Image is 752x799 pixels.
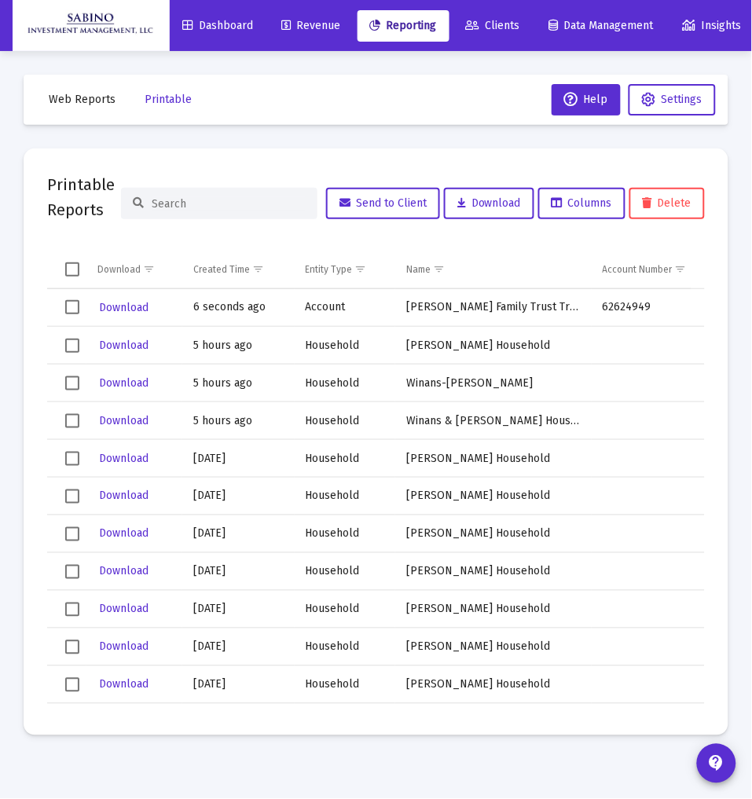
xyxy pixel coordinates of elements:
[99,603,149,616] span: Download
[552,196,612,210] span: Columns
[370,19,437,32] span: Reporting
[306,263,353,276] div: Entity Type
[182,19,253,32] span: Dashboard
[453,10,533,42] a: Clients
[662,93,702,106] span: Settings
[86,251,182,288] td: Column Download
[65,565,79,579] div: Select row
[65,452,79,466] div: Select row
[143,263,155,275] span: Show filter options for column 'Download'
[65,414,79,428] div: Select row
[49,93,116,106] span: Web Reports
[65,527,79,541] div: Select row
[355,263,367,275] span: Show filter options for column 'Entity Type'
[182,365,294,402] td: 5 hours ago
[395,666,592,704] td: [PERSON_NAME] Household
[395,629,592,666] td: [PERSON_NAME] Household
[97,522,150,545] button: Download
[97,263,141,276] div: Download
[170,10,266,42] a: Dashboard
[252,263,264,275] span: Show filter options for column 'Created Time'
[182,289,294,327] td: 6 seconds ago
[182,402,294,440] td: 5 hours ago
[538,188,625,219] button: Columns
[182,440,294,478] td: [DATE]
[282,19,341,32] span: Revenue
[99,527,149,541] span: Download
[675,263,687,275] span: Show filter options for column 'Account Number'
[358,10,449,42] a: Reporting
[395,440,592,478] td: [PERSON_NAME] Household
[395,327,592,365] td: [PERSON_NAME] Household
[295,251,396,288] td: Column Entity Type
[145,93,192,106] span: Printable
[295,629,396,666] td: Household
[683,19,742,32] span: Insights
[295,666,396,704] td: Household
[99,452,149,465] span: Download
[629,188,705,219] button: Delete
[707,754,726,773] mat-icon: contact_support
[99,301,149,314] span: Download
[65,339,79,353] div: Select row
[295,553,396,591] td: Household
[182,591,294,629] td: [DATE]
[549,19,654,32] span: Data Management
[97,560,150,583] button: Download
[97,636,150,658] button: Download
[99,565,149,578] span: Download
[592,251,721,288] td: Column Account Number
[99,489,149,503] span: Download
[395,478,592,515] td: [PERSON_NAME] Household
[295,327,396,365] td: Household
[65,640,79,654] div: Select row
[444,188,534,219] button: Download
[99,414,149,427] span: Download
[326,188,440,219] button: Send to Client
[97,334,150,357] button: Download
[406,263,431,276] div: Name
[629,84,716,115] button: Settings
[47,172,121,222] h2: Printable Reports
[97,409,150,432] button: Download
[537,10,666,42] a: Data Management
[97,485,150,508] button: Download
[99,678,149,691] span: Download
[295,591,396,629] td: Household
[295,704,396,742] td: Household
[97,372,150,394] button: Download
[97,447,150,470] button: Download
[395,251,592,288] td: Column Name
[152,197,306,211] input: Search
[395,591,592,629] td: [PERSON_NAME] Household
[270,10,354,42] a: Revenue
[97,296,150,319] button: Download
[65,603,79,617] div: Select row
[99,640,149,654] span: Download
[564,93,608,106] span: Help
[395,515,592,553] td: [PERSON_NAME] Household
[395,402,592,440] td: Winans & [PERSON_NAME] Household
[99,376,149,390] span: Download
[395,553,592,591] td: [PERSON_NAME] Household
[295,365,396,402] td: Household
[182,666,294,704] td: [DATE]
[36,84,128,115] button: Web Reports
[47,251,705,712] div: Data grid
[65,262,79,277] div: Select all
[295,440,396,478] td: Household
[466,19,520,32] span: Clients
[132,84,204,115] button: Printable
[182,515,294,553] td: [DATE]
[182,704,294,742] td: [DATE]
[295,515,396,553] td: Household
[395,365,592,402] td: Winans-[PERSON_NAME]
[433,263,445,275] span: Show filter options for column 'Name'
[395,289,592,327] td: [PERSON_NAME] Family Trust Trust
[643,196,691,210] span: Delete
[295,289,396,327] td: Account
[592,289,721,327] td: 62624949
[182,629,294,666] td: [DATE]
[24,10,158,42] img: Dashboard
[295,478,396,515] td: Household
